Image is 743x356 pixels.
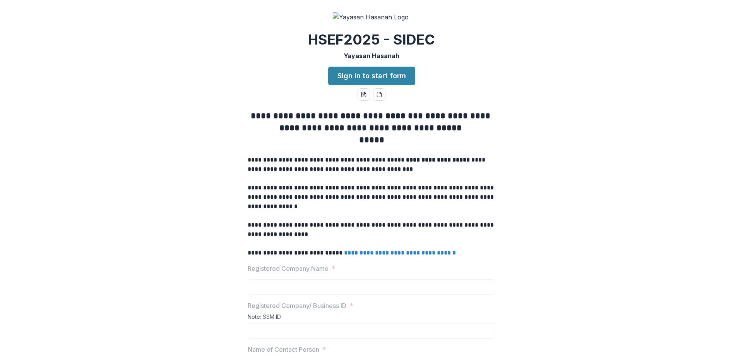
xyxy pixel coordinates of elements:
[344,51,399,60] p: Yayasan Hasanah
[373,88,385,101] button: pdf-download
[328,67,415,85] a: Sign in to start form
[248,313,495,323] div: Note: SSM ID
[248,264,329,273] p: Registered Company Name
[333,12,410,22] img: Yayasan Hasanah Logo
[248,345,319,354] p: Name of Contact Person
[248,301,346,310] p: Registered Company/ Business ID
[358,88,370,101] button: word-download
[308,31,435,48] h2: HSEF2025 - SIDEC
